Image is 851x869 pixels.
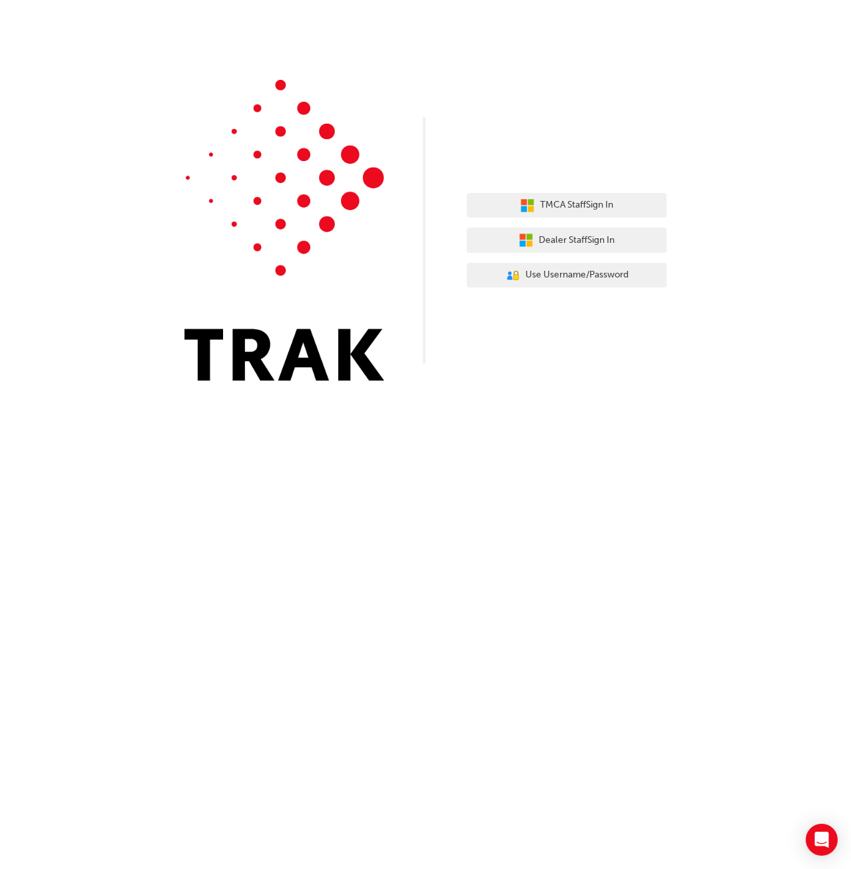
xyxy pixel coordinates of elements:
[540,198,613,213] span: TMCA Staff Sign In
[539,233,615,248] span: Dealer Staff Sign In
[467,263,667,288] button: Use Username/Password
[467,193,667,218] button: TMCA StaffSign In
[184,80,384,381] img: Trak
[806,824,838,856] div: Open Intercom Messenger
[467,228,667,253] button: Dealer StaffSign In
[525,267,629,283] span: Use Username/Password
